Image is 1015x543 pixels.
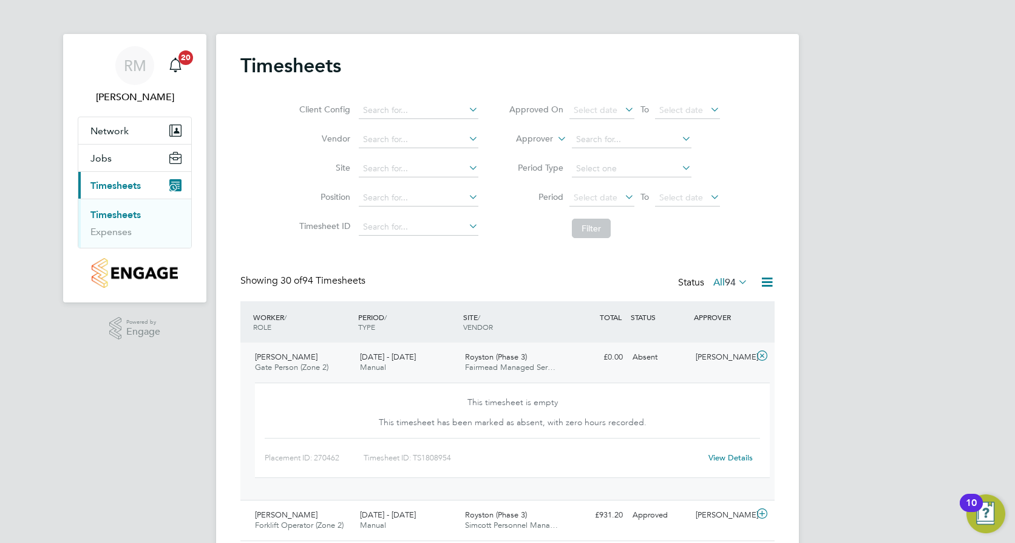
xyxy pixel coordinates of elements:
span: Robert May [78,90,192,104]
input: Search for... [359,219,478,236]
span: [DATE] - [DATE] [360,510,416,520]
div: £0.00 [565,347,628,367]
div: Status [678,275,750,292]
label: Approver [498,133,553,145]
img: countryside-properties-logo-retina.png [92,258,177,288]
button: Timesheets [78,172,191,199]
span: To [637,189,653,205]
input: Search for... [359,160,478,177]
div: Absent [628,347,691,367]
span: / [478,312,480,322]
label: Position [296,191,350,202]
label: Vendor [296,133,350,144]
span: 30 of [280,275,302,287]
span: ROLE [253,322,271,332]
a: RM[PERSON_NAME] [78,46,192,104]
span: RM [124,58,146,73]
span: Network [90,125,129,137]
div: Timesheet ID: TS1808954 [364,448,701,468]
div: SITE [460,306,565,338]
button: Filter [572,219,611,238]
div: Approved [628,505,691,525]
span: Fairmead Managed Ser… [465,362,555,372]
div: 10 [966,503,977,519]
a: Timesheets [90,209,141,220]
span: Engage [126,327,160,337]
span: Royston (Phase 3) [465,510,527,520]
button: Open Resource Center, 10 new notifications [966,494,1005,533]
span: Gate Person (Zone 2) [255,362,328,372]
span: Jobs [90,152,112,164]
button: Network [78,117,191,144]
a: 20 [163,46,188,85]
span: Select date [659,104,703,115]
label: Period Type [509,162,563,173]
input: Search for... [359,102,478,119]
input: Search for... [359,190,478,207]
span: TOTAL [600,312,622,322]
span: Simcott Personnel Mana… [465,520,558,530]
div: [PERSON_NAME] [691,505,754,525]
label: Site [296,162,350,173]
span: 94 [725,276,736,289]
span: VENDOR [463,322,493,332]
div: This timesheet is empty [345,388,679,412]
label: Client Config [296,104,350,115]
span: Powered by [126,317,160,327]
div: [PERSON_NAME] [691,347,754,367]
a: Expenses [90,226,132,237]
span: Manual [360,520,386,530]
span: [PERSON_NAME] [255,510,317,520]
div: Showing [240,275,368,287]
span: Forklift Operator (Zone 2) [255,520,344,530]
span: [DATE] - [DATE] [360,352,416,362]
span: To [637,101,653,117]
span: Select date [574,192,617,203]
span: / [384,312,387,322]
a: View Details [708,452,753,463]
label: Approved On [509,104,563,115]
div: Timesheets [78,199,191,248]
a: Powered byEngage [109,317,161,340]
input: Search for... [359,131,478,148]
span: [PERSON_NAME] [255,352,317,362]
span: 20 [178,50,193,65]
span: Select date [659,192,703,203]
span: Manual [360,362,386,372]
label: All [713,276,748,289]
div: This timesheet has been marked as absent, with zero hours recorded. [345,408,679,432]
div: Placement ID: 270462 [265,448,364,468]
div: STATUS [628,306,691,328]
div: PERIOD [355,306,460,338]
label: Period [509,191,563,202]
div: APPROVER [691,306,754,328]
label: Timesheet ID [296,220,350,231]
nav: Main navigation [63,34,206,302]
input: Select one [572,160,691,177]
span: Royston (Phase 3) [465,352,527,362]
span: Timesheets [90,180,141,191]
button: Jobs [78,145,191,171]
input: Search for... [572,131,691,148]
span: / [284,312,287,322]
span: Select date [574,104,617,115]
span: TYPE [358,322,375,332]
div: £931.20 [565,505,628,525]
div: WORKER [250,306,355,338]
span: 94 Timesheets [280,275,365,287]
a: Go to home page [78,258,192,288]
h2: Timesheets [240,53,341,78]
